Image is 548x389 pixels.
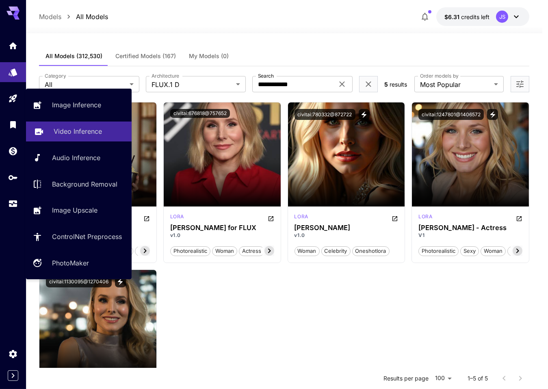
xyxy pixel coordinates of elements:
[268,213,274,223] button: Open in CivitAI
[8,65,18,76] div: Models
[54,126,102,136] p: Video Inference
[212,247,237,255] span: woman
[508,247,533,255] span: actress
[420,80,491,89] span: Most Popular
[295,247,319,255] span: woman
[295,232,399,239] p: v1.0
[52,258,89,268] p: PhotoMaker
[487,109,498,120] button: View trigger words
[496,11,508,23] div: JS
[420,72,459,79] label: Order models by
[26,227,132,247] a: ControlNet Preprocess
[171,247,210,255] span: photorealistic
[45,52,102,60] span: All Models (312,530)
[418,213,432,220] p: lora
[170,232,274,239] p: v1.0
[295,213,308,220] p: lora
[52,153,100,163] p: Audio Inference
[436,7,529,26] button: $6.30712
[364,79,373,89] button: Clear filters (1)
[26,95,132,115] a: Image Inference
[170,109,230,118] button: civitai:676818@757652
[26,148,132,168] a: Audio Inference
[26,174,132,194] a: Background Removal
[322,247,350,255] span: celebrity
[390,81,407,88] span: results
[8,349,18,359] div: Settings
[26,253,132,273] a: PhotoMaker
[8,172,18,183] div: API Keys
[39,12,108,22] nav: breadcrumb
[418,224,522,232] div: Kristen Bell - Actress
[8,93,18,104] div: Playground
[170,213,184,220] p: lora
[418,109,484,120] button: civitai:1247801@1406572
[444,13,461,20] span: $6.31
[418,213,432,223] div: FLUX.1 D
[461,247,479,255] span: sexy
[468,374,488,382] p: 1–5 of 5
[8,199,18,209] div: Usage
[419,247,458,255] span: photorealistic
[152,72,179,79] label: Architecture
[52,232,122,241] p: ControlNet Preprocess
[384,81,388,88] span: 5
[481,247,505,255] span: woman
[444,13,490,21] div: $6.30712
[152,80,233,89] span: FLUX.1 D
[189,52,229,60] span: My Models (0)
[418,232,522,239] p: V1
[383,374,429,382] p: Results per page
[52,205,97,215] p: Image Upscale
[52,100,101,110] p: Image Inference
[353,247,389,255] span: oneshotlora
[258,72,274,79] label: Search
[170,224,274,232] h3: [PERSON_NAME] for FLUX
[8,370,18,381] button: Expand sidebar
[52,179,117,189] p: Background Removal
[295,213,308,223] div: FLUX.1 D
[26,122,132,141] a: Video Inference
[418,224,522,232] h3: [PERSON_NAME] - Actress
[39,12,61,22] p: Models
[46,276,112,287] button: civitai:1130095@1270406
[432,372,455,384] div: 100
[135,247,160,255] span: actress
[516,213,522,223] button: Open in CivitAI
[143,213,150,223] button: Open in CivitAI
[170,213,184,223] div: FLUX.1 D
[359,109,370,120] button: View trigger words
[8,41,18,51] div: Home
[239,247,264,255] span: actress
[295,224,399,232] div: Kristen Bell
[170,224,274,232] div: Kristen Bell for FLUX
[295,109,355,120] button: civitai:780332@872722
[295,224,399,232] h3: [PERSON_NAME]
[45,80,126,89] span: All
[8,120,18,130] div: Library
[115,52,176,60] span: Certified Models (167)
[515,79,525,89] button: Open more filters
[115,276,126,287] button: View trigger words
[76,12,108,22] p: All Models
[45,72,66,79] label: Category
[26,200,132,220] a: Image Upscale
[8,146,18,156] div: Wallet
[392,213,398,223] button: Open in CivitAI
[461,13,490,20] span: credits left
